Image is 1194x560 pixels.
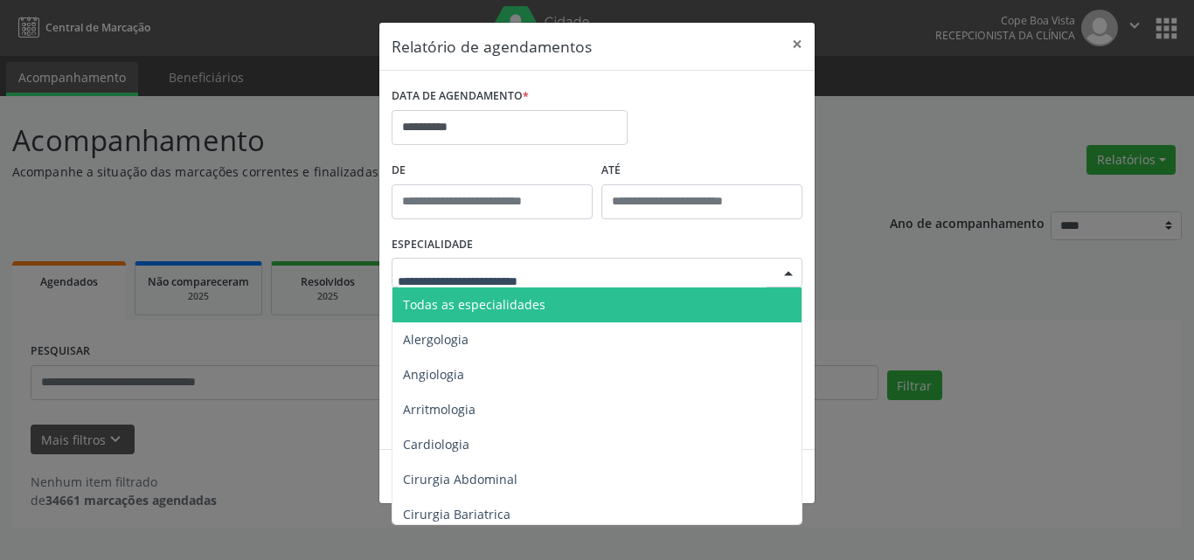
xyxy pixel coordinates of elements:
[403,436,469,453] span: Cardiologia
[392,35,592,58] h5: Relatório de agendamentos
[780,23,815,66] button: Close
[403,366,464,383] span: Angiologia
[392,232,473,259] label: ESPECIALIDADE
[403,506,510,522] span: Cirurgia Bariatrica
[403,401,476,418] span: Arritmologia
[403,296,545,313] span: Todas as especialidades
[392,83,529,110] label: DATA DE AGENDAMENTO
[601,157,802,184] label: ATÉ
[403,471,517,487] span: Cirurgia Abdominal
[392,157,593,184] label: De
[403,331,469,348] span: Alergologia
